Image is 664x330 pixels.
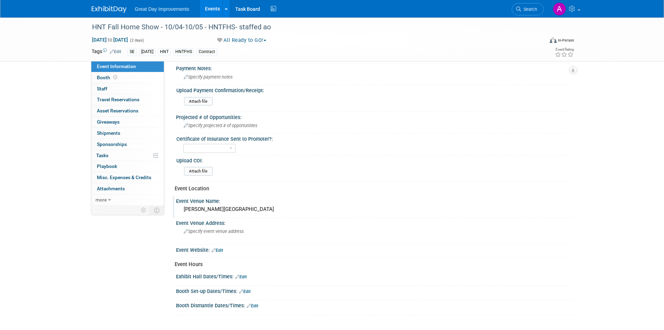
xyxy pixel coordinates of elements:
span: Asset Reservations [97,108,138,113]
div: Event Website: [176,245,573,254]
span: Specify payment notes [184,74,232,80]
div: Event Venue Name: [176,196,573,205]
div: Event Hours [175,261,567,268]
span: Tasks [96,153,108,158]
span: [DATE] [DATE] [92,37,128,43]
a: Edit [235,274,247,279]
div: Booth Dismantle Dates/Times: [176,300,573,309]
div: Event Rating [555,48,574,51]
td: Toggle Event Tabs [150,206,164,215]
div: Event Format [503,36,574,47]
span: Event Information [97,64,136,69]
a: Tasks [91,150,164,161]
span: more [96,197,107,203]
span: Specify event venue address [184,229,244,234]
span: Sponsorships [97,141,127,147]
span: Giveaways [97,119,120,125]
td: Personalize Event Tab Strip [138,206,150,215]
div: HNTFHS [173,48,194,56]
span: to [107,37,113,43]
a: Sponsorships [91,139,164,150]
button: All Ready to GO! [215,37,269,44]
div: Upload COI: [176,155,570,164]
a: Edit [239,289,251,294]
a: Booth [91,72,164,83]
div: Certificate of Insurance Sent to Promoter?: [176,134,570,142]
div: Booth Set-up Dates/Times: [176,286,573,295]
span: Attachments [97,186,125,191]
a: Asset Reservations [91,105,164,116]
span: Specify projected # of opportunities [184,123,257,128]
span: Booth not reserved yet [112,75,119,80]
div: [PERSON_NAME][GEOGRAPHIC_DATA] [181,204,567,215]
div: Event Location [175,185,567,192]
span: Playbook [97,163,117,169]
a: Edit [247,303,258,308]
a: Staff [91,83,164,94]
a: Shipments [91,128,164,139]
div: Projected # of Opportunities: [176,112,573,121]
a: Attachments [91,183,164,194]
a: more [91,195,164,205]
span: Booth [97,75,119,80]
img: Akeela Miller [553,2,566,16]
span: Great Day Improvements [135,6,189,12]
span: Shipments [97,130,120,136]
div: Payment Notes: [176,63,573,72]
div: Event Venue Address: [176,218,573,227]
span: Travel Reservations [97,97,139,102]
a: Edit [212,248,223,253]
span: Staff [97,86,107,91]
div: [DATE] [139,48,155,56]
img: ExhibitDay [92,6,127,13]
img: Format-Inperson.png [550,37,557,43]
td: Tags [92,48,121,56]
span: Misc. Expenses & Credits [97,175,151,180]
div: Exhibit Hall Dates/Times: [176,271,573,280]
a: Giveaways [91,117,164,127]
div: In-Person [558,38,574,43]
div: SE [128,48,137,56]
span: (2 days) [129,38,144,43]
a: Playbook [91,161,164,172]
div: HNT [158,48,171,56]
a: Edit [110,49,121,54]
span: Search [521,7,537,12]
a: Event Information [91,61,164,72]
div: Upload Payment Confirmation/Receipt: [176,85,570,94]
a: Search [512,3,544,15]
a: Misc. Expenses & Credits [91,172,164,183]
a: Travel Reservations [91,94,164,105]
div: Contract [197,48,217,56]
div: HNT Fall Home Show - 10/04-10/05 - HNTFHS- staffed ao [90,21,533,34]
